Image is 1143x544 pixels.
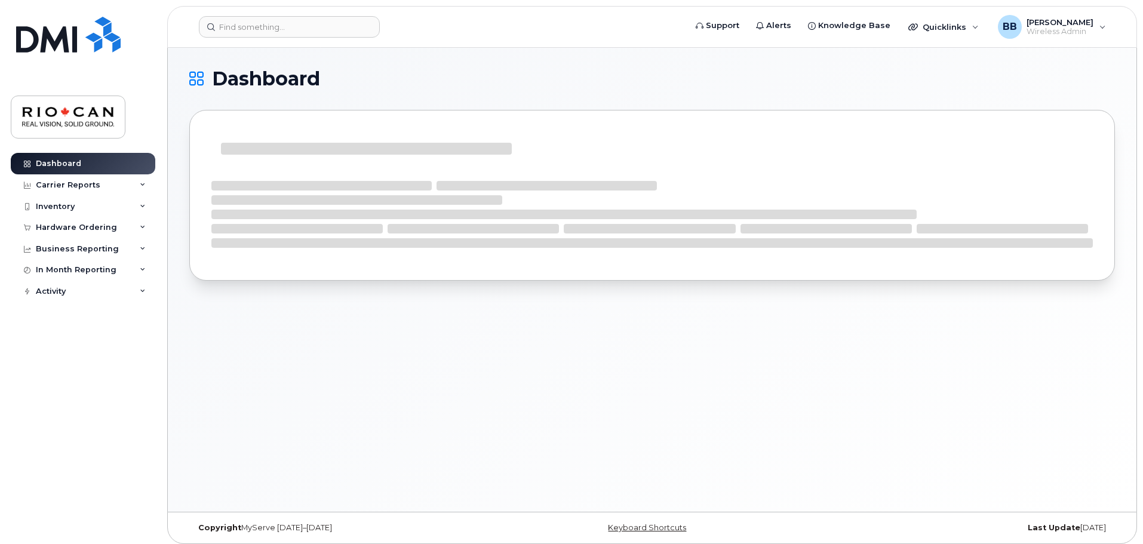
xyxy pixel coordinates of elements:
div: [DATE] [806,523,1115,533]
strong: Copyright [198,523,241,532]
span: Dashboard [212,70,320,88]
div: MyServe [DATE]–[DATE] [189,523,498,533]
strong: Last Update [1028,523,1080,532]
a: Keyboard Shortcuts [608,523,686,532]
